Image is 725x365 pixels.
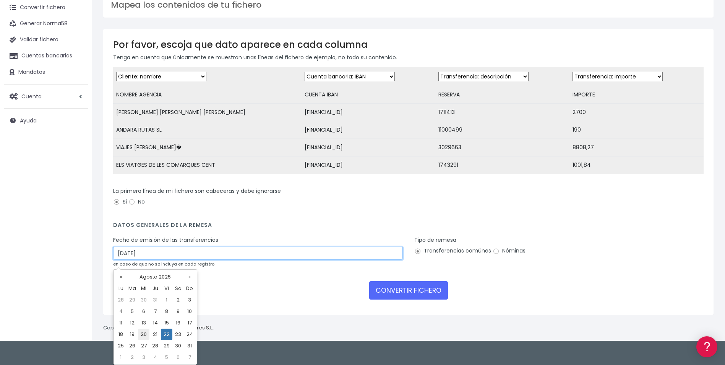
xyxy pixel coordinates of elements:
[569,156,704,174] td: 1001,84
[4,16,88,32] a: Generar Norma58
[4,64,88,80] a: Mandatos
[172,329,184,340] td: 23
[161,294,172,306] td: 1
[113,261,214,267] small: en caso de que no se incluya en cada registro
[435,139,569,156] td: 3029663
[113,139,302,156] td: VIAJES [PERSON_NAME]�
[138,352,149,363] td: 3
[569,104,704,121] td: 2700
[8,205,145,218] button: Contáctanos
[8,109,145,121] a: Problemas habituales
[414,247,491,255] label: Transferencias comúnes
[302,156,436,174] td: [FINANCIAL_ID]
[172,283,184,294] th: Sa
[127,283,138,294] th: Ma
[103,324,214,332] p: Copyright © 2025 .
[184,294,195,306] td: 3
[569,121,704,139] td: 190
[115,283,127,294] th: Lu
[8,53,145,60] div: Información general
[184,329,195,340] td: 24
[184,352,195,363] td: 7
[161,283,172,294] th: Vi
[113,222,704,232] h4: Datos generales de la remesa
[127,340,138,352] td: 26
[113,156,302,174] td: ELS VIATGES DE LES COMARQUES CENT
[172,352,184,363] td: 6
[113,121,302,139] td: ANDARA RUTAS SL
[161,329,172,340] td: 22
[172,340,184,352] td: 30
[149,294,161,306] td: 31
[127,329,138,340] td: 19
[138,283,149,294] th: Mi
[172,317,184,329] td: 16
[8,85,145,92] div: Convertir ficheros
[113,86,302,104] td: NOMBRE AGENCIA
[149,352,161,363] td: 4
[569,139,704,156] td: 8808,27
[127,271,184,283] th: Agosto 2025
[569,86,704,104] td: IMPORTE
[115,317,127,329] td: 11
[127,352,138,363] td: 2
[105,220,147,228] a: POWERED BY ENCHANT
[138,340,149,352] td: 27
[113,53,704,62] p: Tenga en cuenta que únicamente se muestran unas líneas del fichero de ejemplo, no todo su contenido.
[115,306,127,317] td: 4
[138,329,149,340] td: 20
[127,294,138,306] td: 29
[302,121,436,139] td: [FINANCIAL_ID]
[8,132,145,144] a: Perfiles de empresas
[161,306,172,317] td: 8
[8,152,145,159] div: Facturación
[113,198,127,206] label: Si
[115,329,127,340] td: 18
[8,164,145,176] a: General
[184,271,195,283] th: »
[8,65,145,77] a: Información general
[435,104,569,121] td: 1711413
[149,329,161,340] td: 21
[127,306,138,317] td: 5
[493,247,526,255] label: Nóminas
[414,236,456,244] label: Tipo de remesa
[113,39,704,50] h3: Por favor, escoja que dato aparece en cada columna
[113,187,281,195] label: La primera línea de mi fichero son cabeceras y debe ignorarse
[8,184,145,191] div: Programadores
[127,317,138,329] td: 12
[115,294,127,306] td: 28
[113,104,302,121] td: [PERSON_NAME] [PERSON_NAME] [PERSON_NAME]
[128,198,145,206] label: No
[172,294,184,306] td: 2
[172,306,184,317] td: 9
[4,88,88,104] a: Cuenta
[8,196,145,207] a: API
[113,236,218,244] label: Fecha de emisión de las transferencias
[149,306,161,317] td: 7
[4,48,88,64] a: Cuentas bancarias
[138,306,149,317] td: 6
[369,281,448,300] button: CONVERTIR FICHERO
[302,139,436,156] td: [FINANCIAL_ID]
[115,340,127,352] td: 25
[149,340,161,352] td: 28
[184,283,195,294] th: Do
[21,92,42,100] span: Cuenta
[8,97,145,109] a: Formatos
[115,352,127,363] td: 1
[435,156,569,174] td: 1743291
[161,317,172,329] td: 15
[435,86,569,104] td: RESERVA
[302,104,436,121] td: [FINANCIAL_ID]
[115,271,127,283] th: «
[184,340,195,352] td: 31
[161,340,172,352] td: 29
[4,112,88,129] a: Ayuda
[4,32,88,48] a: Validar fichero
[161,352,172,363] td: 5
[435,121,569,139] td: 11000499
[8,121,145,132] a: Videotutoriales
[138,294,149,306] td: 30
[149,283,161,294] th: Ju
